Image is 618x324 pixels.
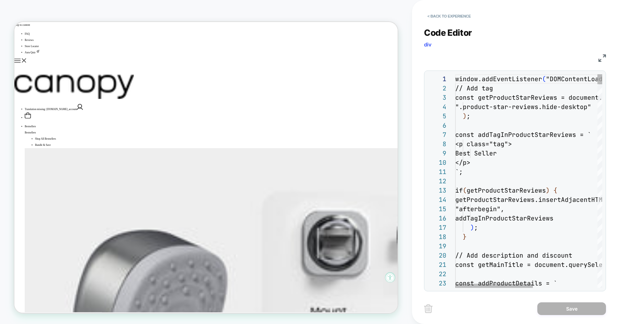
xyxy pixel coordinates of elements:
[428,130,446,139] div: 7
[14,30,33,34] a: Store Locator
[428,195,446,204] div: 14
[463,233,467,241] span: }
[467,186,546,194] span: getProductStarReviews
[428,111,446,121] div: 5
[455,251,572,259] span: // Add description and discount
[537,302,606,315] button: Save
[27,162,48,166] span: Bundle & Save
[14,114,91,118] a: Translation missing: [DOMAIN_NAME]_account
[27,154,55,158] span: Shop All Bestsellers
[428,232,446,241] div: 18
[428,214,446,223] div: 16
[428,204,446,214] div: 15
[428,149,446,158] div: 9
[455,196,606,204] span: getProductStarReviews.insertAdjacentHTML
[546,186,550,194] span: )
[428,84,446,93] div: 2
[14,39,34,42] a: Aura Quiz
[428,279,446,288] div: 23
[424,304,433,313] img: delete
[455,261,618,269] span: const getMainTitle = document.querySelector
[428,269,446,279] div: 22
[455,131,591,139] span: const addTagInProductStarReviews = `
[470,224,474,231] span: )
[455,159,470,166] span: </p>
[455,103,591,111] span: ".product-star-reviews.hide-desktop"
[455,149,497,157] span: Best Seller
[546,75,618,83] span: "DOMContentLoaded",
[428,251,446,260] div: 20
[553,186,557,194] span: {
[428,167,446,176] div: 11
[424,41,432,48] span: div
[14,145,28,149] span: Bestsellers
[428,102,446,111] div: 4
[455,75,542,83] span: window.addEventListener
[474,224,478,231] span: ;
[463,186,467,194] span: (
[14,14,20,18] a: FAQ
[467,112,470,120] span: ;
[428,241,446,251] div: 19
[428,121,446,130] div: 6
[424,28,472,38] span: Code Editor
[428,74,446,84] div: 1
[14,137,28,141] a: Bestsellers
[598,54,606,62] img: fullscreen
[455,214,553,222] span: addTagInProductStarReviews
[455,168,463,176] span: `;
[428,139,446,149] div: 8
[428,158,446,167] div: 10
[428,260,446,269] div: 21
[14,114,83,118] span: Translation missing: [DOMAIN_NAME]_account
[455,186,463,194] span: if
[428,186,446,195] div: 13
[455,140,512,148] span: <p class="tag">
[455,84,493,92] span: // Add tag
[428,223,446,232] div: 17
[542,75,546,83] span: (
[455,279,557,287] span: const addProductDetails = `
[428,176,446,186] div: 12
[14,22,25,26] a: Reviews
[14,120,22,130] button: Open Cart Drawer - 0 items
[455,205,504,213] span: "afterbegin",
[463,112,467,120] span: )
[424,11,474,22] button: < Back to experience
[428,93,446,102] div: 3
